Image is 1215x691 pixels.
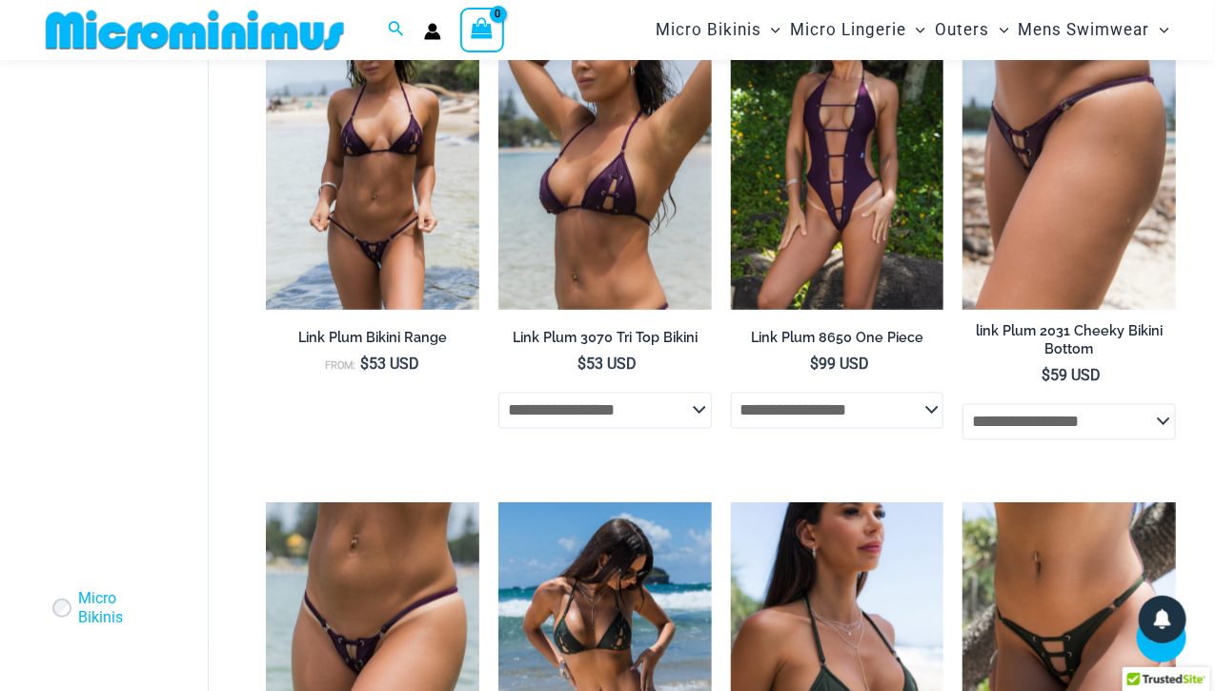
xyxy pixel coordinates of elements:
[761,6,780,54] span: Menu Toggle
[1019,6,1150,54] span: Mens Swimwear
[785,6,930,54] a: Micro LingerieMenu ToggleMenu Toggle
[962,323,1176,358] h2: link Plum 2031 Cheeky Bikini Bottom
[266,330,479,348] h2: Link Plum Bikini Range
[1014,6,1174,54] a: Mens SwimwearMenu ToggleMenu Toggle
[1150,6,1169,54] span: Menu Toggle
[498,330,712,348] h2: Link Plum 3070 Tri Top Bikini
[936,6,990,54] span: Outers
[810,356,869,374] bdi: 99 USD
[361,356,370,374] span: $
[388,18,405,42] a: Search icon link
[577,356,586,374] span: $
[731,330,944,355] a: Link Plum 8650 One Piece
[931,6,1014,54] a: OutersMenu ToggleMenu Toggle
[651,6,785,54] a: Micro BikinisMenu ToggleMenu Toggle
[962,323,1176,366] a: link Plum 2031 Cheeky Bikini Bottom
[790,6,906,54] span: Micro Lingerie
[424,23,441,40] a: Account icon link
[460,8,504,51] a: View Shopping Cart, empty
[577,356,637,374] bdi: 53 USD
[326,360,356,373] span: From:
[990,6,1009,54] span: Menu Toggle
[731,330,944,348] h2: Link Plum 8650 One Piece
[266,330,479,355] a: Link Plum Bikini Range
[648,3,1177,57] nav: Site Navigation
[38,9,352,51] img: MM SHOP LOGO FLAT
[78,589,137,629] a: Micro Bikinis
[361,356,420,374] bdi: 53 USD
[906,6,925,54] span: Menu Toggle
[1043,367,1051,385] span: $
[48,64,219,445] iframe: TrustedSite Certified
[1043,367,1102,385] bdi: 59 USD
[656,6,761,54] span: Micro Bikinis
[810,356,819,374] span: $
[498,330,712,355] a: Link Plum 3070 Tri Top Bikini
